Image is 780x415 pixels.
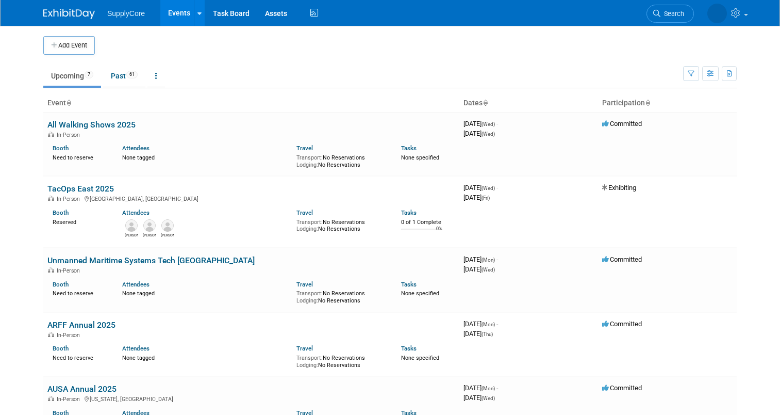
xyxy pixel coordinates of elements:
span: - [496,320,498,328]
span: None specified [401,290,439,297]
span: (Fri) [482,195,490,201]
div: 0 of 1 Complete [401,219,455,226]
a: Search [646,5,694,23]
span: [DATE] [463,184,498,191]
span: [DATE] [463,194,490,201]
a: Upcoming7 [43,66,101,86]
span: (Thu) [482,331,493,337]
span: (Mon) [482,386,495,391]
img: ExhibitDay [43,9,95,19]
a: Sort by Participation Type [645,99,650,107]
a: Booth [53,209,69,216]
div: Rebecca Curry [143,232,156,238]
span: Lodging: [296,362,318,369]
a: TacOps East 2025 [47,184,114,194]
span: [DATE] [463,265,495,273]
span: Transport: [296,355,323,361]
span: (Mon) [482,257,495,263]
a: All Walking Shows 2025 [47,120,136,130]
span: None specified [401,355,439,361]
th: Participation [598,94,737,112]
span: Lodging: [296,162,318,168]
a: Booth [53,281,69,288]
span: [DATE] [463,256,498,263]
a: Travel [296,145,313,152]
button: Add Event [43,36,95,55]
img: In-Person Event [48,396,54,401]
span: (Wed) [482,131,495,137]
a: Travel [296,209,313,216]
th: Event [43,94,459,112]
div: Reserved [53,217,107,226]
span: - [496,184,498,191]
img: Kaci Shickel [707,4,727,23]
a: AUSA Annual 2025 [47,384,117,394]
span: Committed [602,256,642,263]
div: No Reservations No Reservations [296,288,386,304]
th: Dates [459,94,598,112]
span: Transport: [296,290,323,297]
span: [DATE] [463,330,493,338]
div: No Reservations No Reservations [296,217,386,233]
span: In-Person [57,267,83,274]
span: - [496,384,498,392]
span: Committed [602,120,642,127]
a: Attendees [122,209,150,216]
span: Committed [602,384,642,392]
span: SupplyCore [107,9,145,18]
a: Travel [296,345,313,352]
span: (Wed) [482,267,495,273]
span: (Mon) [482,322,495,327]
span: In-Person [57,196,83,202]
span: (Wed) [482,395,495,401]
span: [DATE] [463,130,495,137]
span: Transport: [296,154,323,161]
img: Michael Nishimura [125,219,138,232]
a: Tasks [401,345,417,352]
img: In-Person Event [48,267,54,273]
a: Attendees [122,145,150,152]
a: Past61 [103,66,145,86]
span: [DATE] [463,120,498,127]
span: None specified [401,154,439,161]
span: In-Person [57,332,83,339]
img: In-Person Event [48,332,54,337]
div: [GEOGRAPHIC_DATA], [GEOGRAPHIC_DATA] [47,194,455,202]
span: In-Person [57,132,83,138]
img: Rebecca Curry [143,219,156,232]
span: In-Person [57,396,83,403]
span: 7 [85,71,93,78]
div: No Reservations No Reservations [296,152,386,168]
div: Jeff Leemon [161,232,174,238]
a: ARFF Annual 2025 [47,320,115,330]
a: Booth [53,345,69,352]
span: Lodging: [296,297,318,304]
span: [DATE] [463,394,495,402]
a: Unmanned Maritime Systems Tech [GEOGRAPHIC_DATA] [47,256,255,265]
span: [DATE] [463,320,498,328]
div: Need to reserve [53,353,107,362]
span: Lodging: [296,226,318,232]
span: Search [660,10,684,18]
div: None tagged [122,288,289,297]
div: Need to reserve [53,288,107,297]
div: None tagged [122,152,289,162]
img: Jeff Leemon [161,219,174,232]
span: - [496,256,498,263]
a: Sort by Start Date [483,99,488,107]
div: Michael Nishimura [125,232,138,238]
td: 0% [436,226,442,240]
span: (Wed) [482,121,495,127]
span: Committed [602,320,642,328]
a: Attendees [122,281,150,288]
a: Booth [53,145,69,152]
span: Exhibiting [602,184,636,191]
a: Travel [296,281,313,288]
a: Tasks [401,281,417,288]
img: In-Person Event [48,196,54,201]
a: Tasks [401,145,417,152]
span: Transport: [296,219,323,226]
span: (Wed) [482,185,495,191]
div: None tagged [122,353,289,362]
span: [DATE] [463,384,498,392]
